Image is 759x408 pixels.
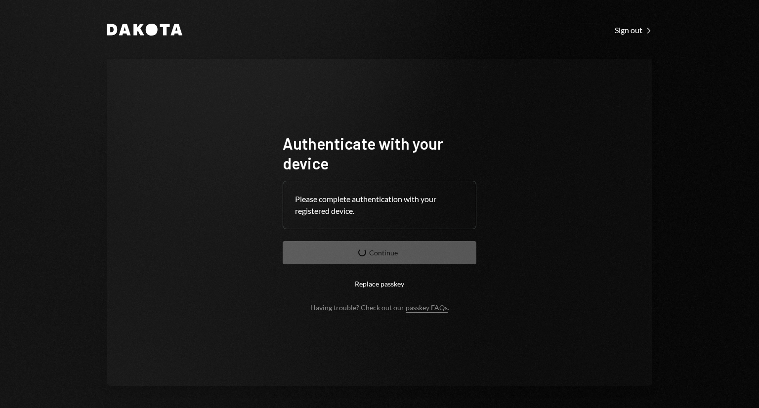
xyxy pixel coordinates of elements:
h1: Authenticate with your device [283,133,476,173]
div: Having trouble? Check out our . [310,303,449,312]
div: Please complete authentication with your registered device. [295,193,464,217]
a: Sign out [615,24,652,35]
button: Replace passkey [283,272,476,295]
a: passkey FAQs [406,303,448,313]
div: Sign out [615,25,652,35]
